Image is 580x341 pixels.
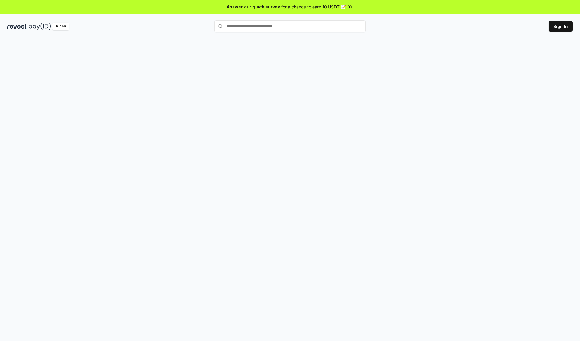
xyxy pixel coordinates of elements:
div: Alpha [52,23,69,30]
button: Sign In [549,21,573,32]
img: pay_id [29,23,51,30]
img: reveel_dark [7,23,27,30]
span: Answer our quick survey [227,4,280,10]
span: for a chance to earn 10 USDT 📝 [281,4,346,10]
